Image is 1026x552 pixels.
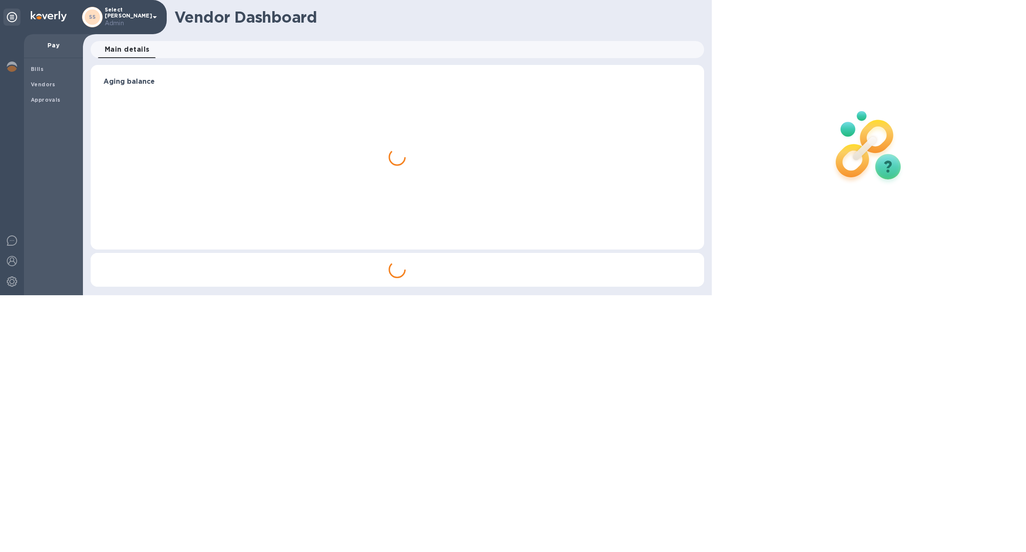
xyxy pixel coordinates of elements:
div: Unpin categories [3,9,21,26]
p: Select [PERSON_NAME] [105,7,147,28]
b: SS [89,14,96,20]
p: Admin [105,19,147,28]
h3: Aging balance [103,78,691,86]
b: Bills [31,66,44,72]
h1: Vendor Dashboard [174,8,698,26]
img: Logo [31,11,67,21]
b: Vendors [31,81,56,88]
b: Approvals [31,97,61,103]
p: Pay [31,41,76,50]
span: Main details [105,44,150,56]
